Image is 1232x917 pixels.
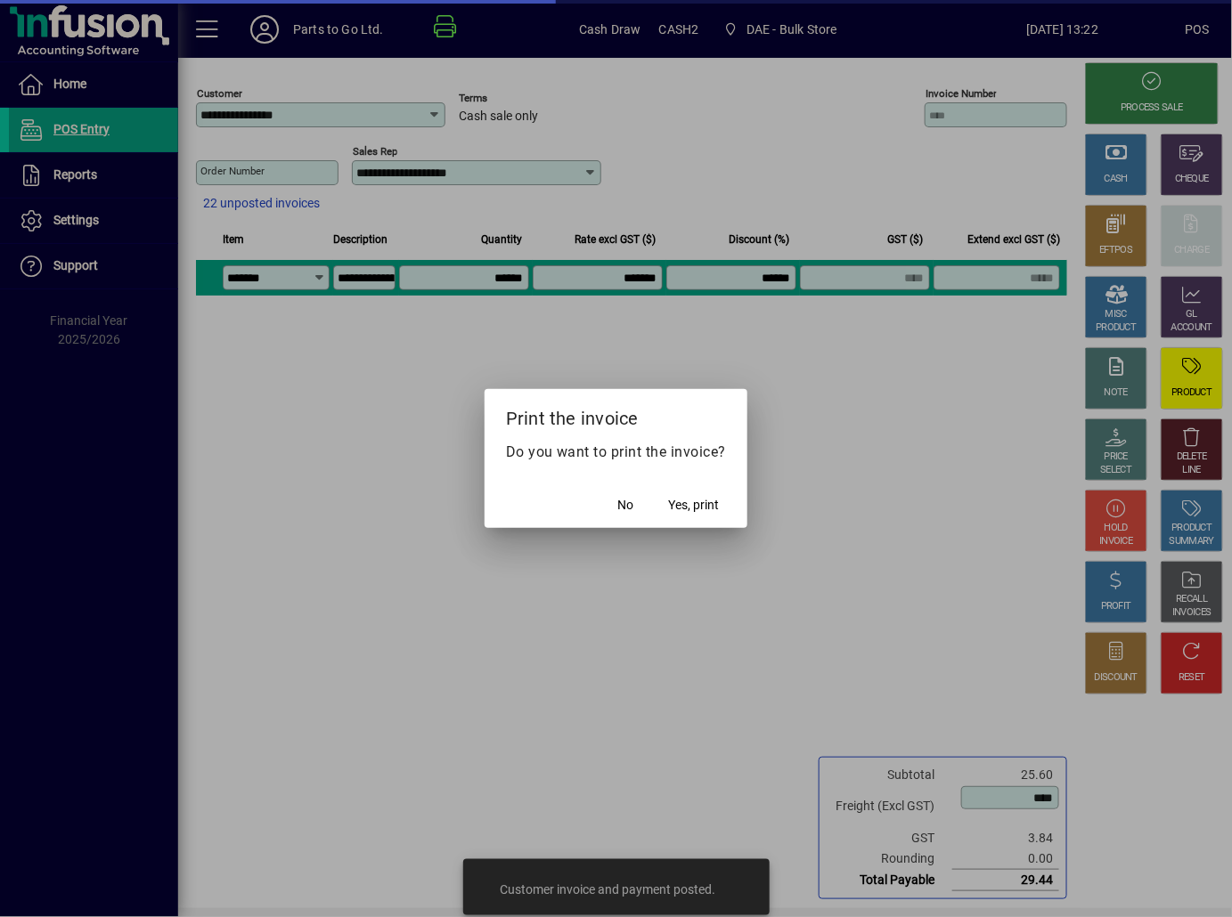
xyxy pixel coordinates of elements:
[506,442,727,463] p: Do you want to print the invoice?
[597,489,654,521] button: No
[485,389,748,441] h2: Print the invoice
[661,489,726,521] button: Yes, print
[668,496,719,515] span: Yes, print
[617,496,633,515] span: No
